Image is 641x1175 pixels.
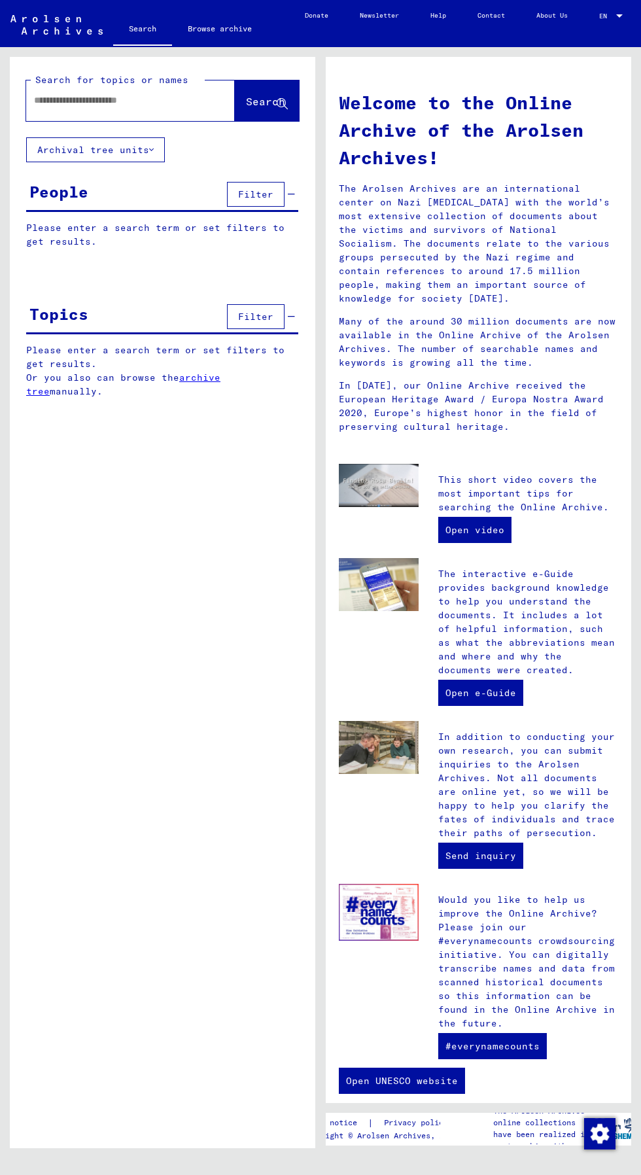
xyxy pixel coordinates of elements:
img: inquiries.jpg [339,721,419,775]
p: The Arolsen Archives online collections [493,1105,593,1129]
p: This short video covers the most important tips for searching the Online Archive. [438,473,618,514]
a: Legal notice [302,1116,368,1130]
mat-label: Search for topics or names [35,74,188,86]
a: Browse archive [172,13,268,44]
span: Search [246,95,285,108]
a: Open e-Guide [438,680,523,706]
button: Filter [227,182,285,207]
p: Please enter a search term or set filters to get results. [26,221,298,249]
img: eguide.jpg [339,558,419,612]
p: have been realized in partnership with [493,1129,593,1152]
button: Filter [227,304,285,329]
p: Copyright © Arolsen Archives, 2021 [302,1130,464,1142]
p: Would you like to help us improve the Online Archive? Please join our #everynamecounts crowdsourc... [438,893,618,1030]
a: Open UNESCO website [339,1068,465,1094]
p: In [DATE], our Online Archive received the European Heritage Award / Europa Nostra Award 2020, Eu... [339,379,618,434]
button: Search [235,80,299,121]
a: Open video [438,517,511,543]
a: Send inquiry [438,843,523,869]
p: The interactive e-Guide provides background knowledge to help you understand the documents. It in... [438,567,618,677]
a: #everynamecounts [438,1033,547,1059]
button: Archival tree units [26,137,165,162]
span: EN [599,12,614,20]
div: | [302,1116,464,1130]
h1: Welcome to the Online Archive of the Arolsen Archives! [339,89,618,171]
a: Search [113,13,172,47]
div: People [29,180,88,203]
img: Change consent [584,1118,615,1149]
span: Filter [238,311,273,323]
p: In addition to conducting your own research, you can submit inquiries to the Arolsen Archives. No... [438,730,618,840]
img: enc.jpg [339,884,419,941]
p: Please enter a search term or set filters to get results. Or you also can browse the manually. [26,343,299,398]
p: Many of the around 30 million documents are now available in the Online Archive of the Arolsen Ar... [339,315,618,370]
span: Filter [238,188,273,200]
img: Arolsen_neg.svg [10,15,103,35]
a: Privacy policy [373,1116,464,1130]
div: Topics [29,302,88,326]
img: video.jpg [339,464,419,508]
p: The Arolsen Archives are an international center on Nazi [MEDICAL_DATA] with the world’s most ext... [339,182,618,306]
a: archive tree [26,372,220,397]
